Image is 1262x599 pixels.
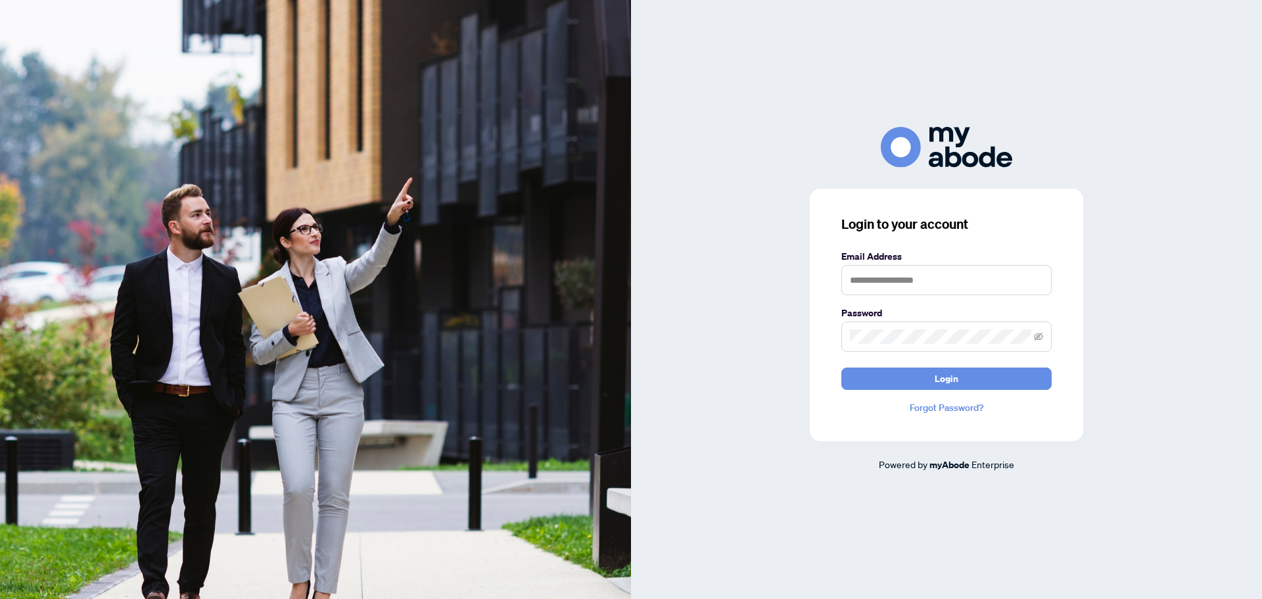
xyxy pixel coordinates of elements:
[1034,332,1043,341] span: eye-invisible
[881,127,1012,167] img: ma-logo
[841,249,1052,264] label: Email Address
[971,458,1014,470] span: Enterprise
[879,458,927,470] span: Powered by
[841,215,1052,233] h3: Login to your account
[841,368,1052,390] button: Login
[841,306,1052,320] label: Password
[935,368,958,389] span: Login
[841,400,1052,415] a: Forgot Password?
[929,458,970,472] a: myAbode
